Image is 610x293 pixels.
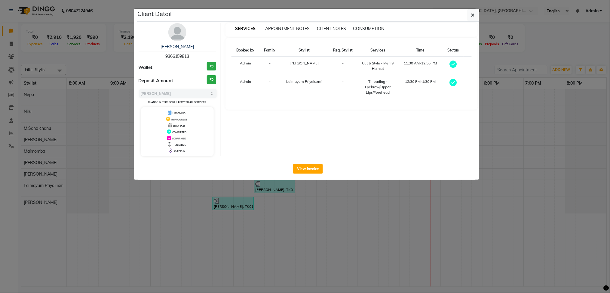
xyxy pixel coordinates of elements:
th: Stylist [280,44,328,57]
span: UPCOMING [173,112,185,115]
span: Wallet [139,64,153,71]
span: CHECK-IN [174,150,185,153]
td: 11:30 AM-12:30 PM [398,57,443,75]
span: CLIENT NOTES [317,26,346,31]
span: DROPPED [173,124,185,127]
span: TENTATIVE [173,143,186,146]
th: Family [259,44,280,57]
img: avatar [168,23,186,41]
th: Services [358,44,398,57]
td: - [259,57,280,75]
span: COMPLETED [172,131,187,134]
th: Time [398,44,443,57]
span: CONSUMPTION [353,26,385,31]
td: - [328,75,358,99]
td: - [259,75,280,99]
th: Booked by [231,44,259,57]
a: [PERSON_NAME] [161,44,194,49]
div: Threading - Eyebrow/Upper Lips/Forehead [362,79,394,95]
th: Status [443,44,464,57]
span: CONFIRMED [172,137,186,140]
h5: Client Detail [138,9,172,18]
td: Admin [231,57,259,75]
td: 12:30 PM-1:30 PM [398,75,443,99]
button: View Invoice [293,164,323,174]
td: - [328,57,358,75]
small: Change in status will apply to all services. [148,101,207,104]
span: [PERSON_NAME] [290,61,319,65]
span: Deposit Amount [139,77,173,84]
h3: ₹0 [207,62,216,71]
td: Admin [231,75,259,99]
span: 9366159813 [165,54,189,59]
span: Laimayum Priyaluxmi [286,79,322,84]
div: Cut & Style - Men'S Haircut [362,61,394,71]
span: APPOINTMENT NOTES [265,26,310,31]
span: SERVICES [233,23,258,34]
th: Req. Stylist [328,44,358,57]
h3: ₹0 [207,75,216,84]
span: IN PROGRESS [171,118,188,121]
